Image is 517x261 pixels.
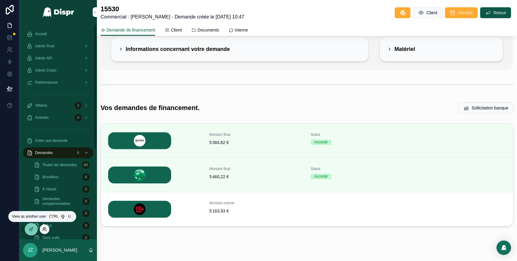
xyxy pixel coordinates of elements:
img: LOCAM.png [108,201,171,218]
a: Refus0 [30,220,93,231]
button: Client [413,7,442,18]
span: 5 384,62 € [209,139,303,146]
div: 6 [82,173,90,181]
span: Affaires [35,103,47,108]
div: Open Intercom Messenger [496,240,511,255]
span: Brouillons [42,175,58,179]
div: Accordé [314,139,328,145]
span: 5 460,22 € [209,174,303,180]
a: Admin Corpo [23,65,93,76]
span: JZ [28,246,33,254]
div: Accordé [314,174,328,179]
a: Demandes complémentaires0 [30,196,93,207]
img: App logo [42,7,75,17]
span: Accueil [35,32,47,36]
span: View as another user [12,214,46,219]
a: Créer une demande [23,135,93,146]
span: Commercial : [PERSON_NAME] - Demande créée le [DATE] 10:47 [101,13,244,21]
span: Admin Corpo [35,68,56,73]
span: Montant final [209,132,303,137]
span: Montant estimé [209,201,303,206]
span: Montant final [209,166,303,171]
span: Demandes [35,150,53,155]
span: Toutes les demandes [42,162,77,167]
a: Activités0 [23,112,93,123]
span: Sans suite [42,235,59,240]
a: Admin Prod [23,41,93,52]
span: Client [426,10,437,16]
button: Sollicitation banque [458,102,513,113]
a: Accords0 [30,208,93,219]
span: Créer une demande [35,138,68,143]
a: Client [165,25,182,37]
a: Sans suite0 [30,232,93,243]
a: À l'étude0 [30,184,93,195]
h1: 15530 [101,5,244,13]
span: Demande de financement [107,27,155,33]
div: 0 [82,198,90,205]
div: scrollable content [19,24,97,239]
div: 0 [82,234,90,241]
button: Annuler [445,7,478,18]
a: Toutes les demandes80 [30,159,93,170]
span: Documents [197,27,219,33]
div: 0 [75,114,82,121]
div: 80 [82,161,90,169]
a: Accueil [23,28,93,39]
h2: Informations concernant votre demande [126,44,230,54]
span: Admin API [35,56,52,61]
span: Refus [42,223,52,228]
span: Statut [311,132,405,137]
img: GREN.png [108,132,171,149]
div: 0 [82,210,90,217]
a: Demandes6 [23,147,93,158]
span: Demandes complémentaires [42,196,80,206]
span: Admin Prod [35,44,54,49]
h1: Vos demandes de financement. [101,104,200,112]
div: 0 [82,186,90,193]
span: À l'étude [42,187,56,192]
span: Retour [493,10,506,16]
a: Affaires2 [23,100,93,111]
span: Ctrl [48,213,59,219]
a: Admin API [23,53,93,64]
div: 6 [75,149,82,156]
a: Brouillons6 [30,172,93,182]
span: 5 163,93 € [209,208,303,214]
span: Annuler [458,10,473,16]
div: 0 [82,222,90,229]
div: 2 [75,102,82,109]
span: Client [171,27,182,33]
a: Performances [23,77,93,88]
span: Statut [311,166,405,171]
button: Retour [480,7,511,18]
span: U [67,214,72,219]
h2: Matériel [394,44,415,54]
span: Interne [235,27,248,33]
a: Documents [191,25,219,37]
img: BNP.png [108,166,171,183]
a: Interne [229,25,248,37]
a: Demande de financement [101,25,155,36]
span: Performances [35,80,58,85]
p: [PERSON_NAME] [42,247,77,253]
span: Activités [35,115,49,120]
span: Sollicitation banque [472,105,508,111]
